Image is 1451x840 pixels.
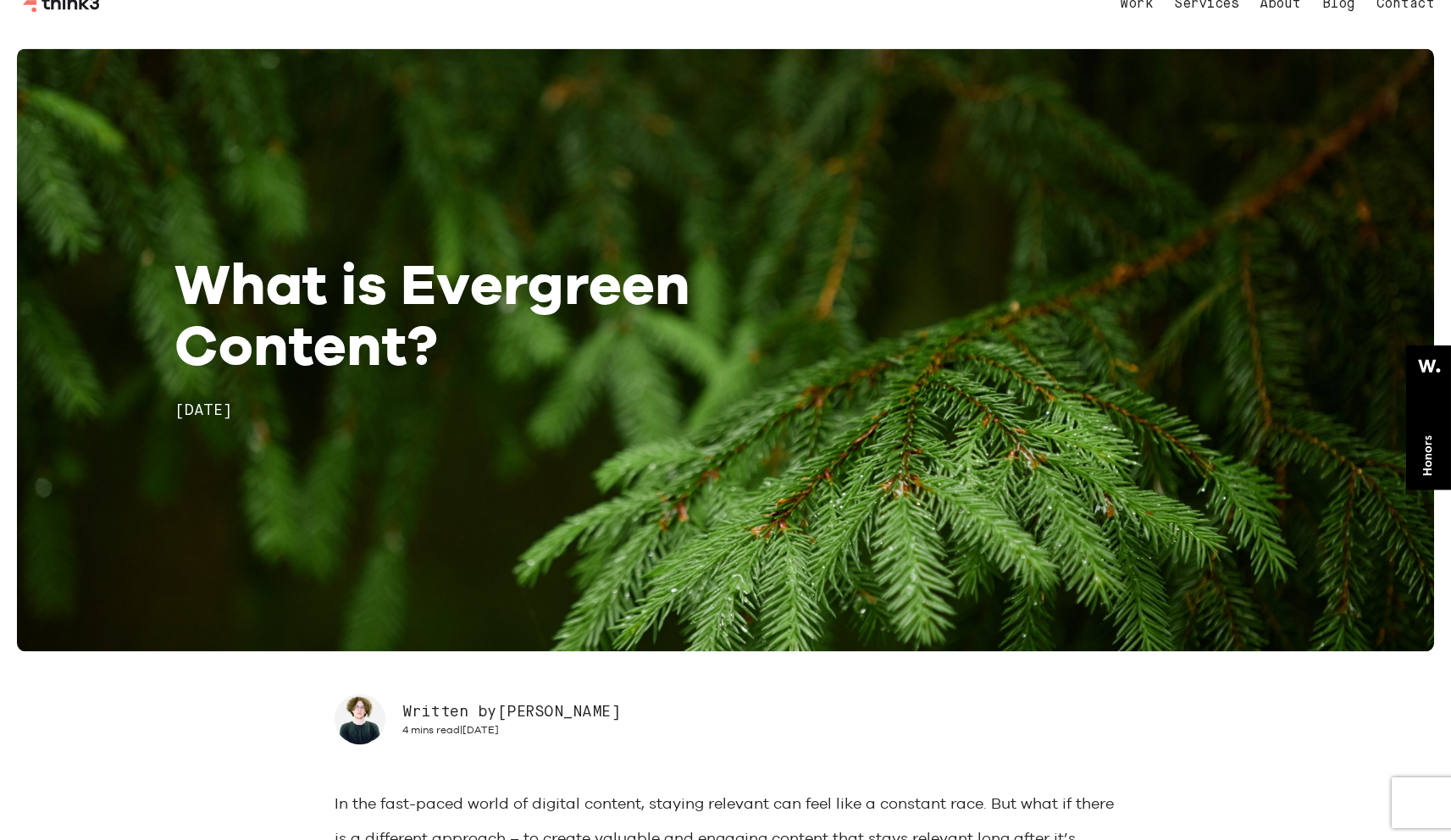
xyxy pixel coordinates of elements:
span: 4 mins read [402,725,460,737]
h2: [DATE] [174,401,901,422]
h3: Written by [402,702,621,722]
h1: What is Evergreen Content? [174,254,901,376]
span: [DATE] [462,725,499,737]
span: [PERSON_NAME] [497,705,621,720]
div: | [402,725,621,738]
img: Author: Benas Ruzgys [335,694,385,745]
